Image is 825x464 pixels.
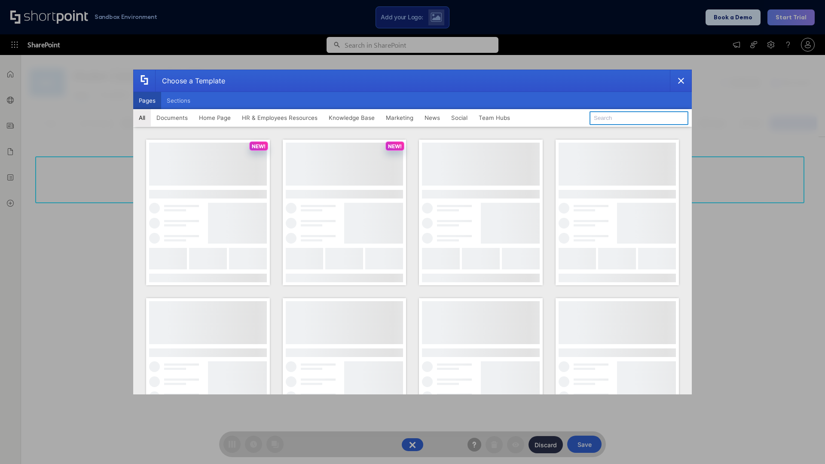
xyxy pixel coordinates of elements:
button: News [419,109,446,126]
button: All [133,109,151,126]
iframe: Chat Widget [782,423,825,464]
div: template selector [133,70,692,394]
button: Pages [133,92,161,109]
button: Team Hubs [473,109,516,126]
button: Sections [161,92,196,109]
p: NEW! [252,143,266,150]
div: Choose a Template [155,70,225,92]
p: NEW! [388,143,402,150]
button: Knowledge Base [323,109,380,126]
button: Documents [151,109,193,126]
button: HR & Employees Resources [236,109,323,126]
input: Search [590,111,688,125]
button: Home Page [193,109,236,126]
button: Marketing [380,109,419,126]
button: Social [446,109,473,126]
